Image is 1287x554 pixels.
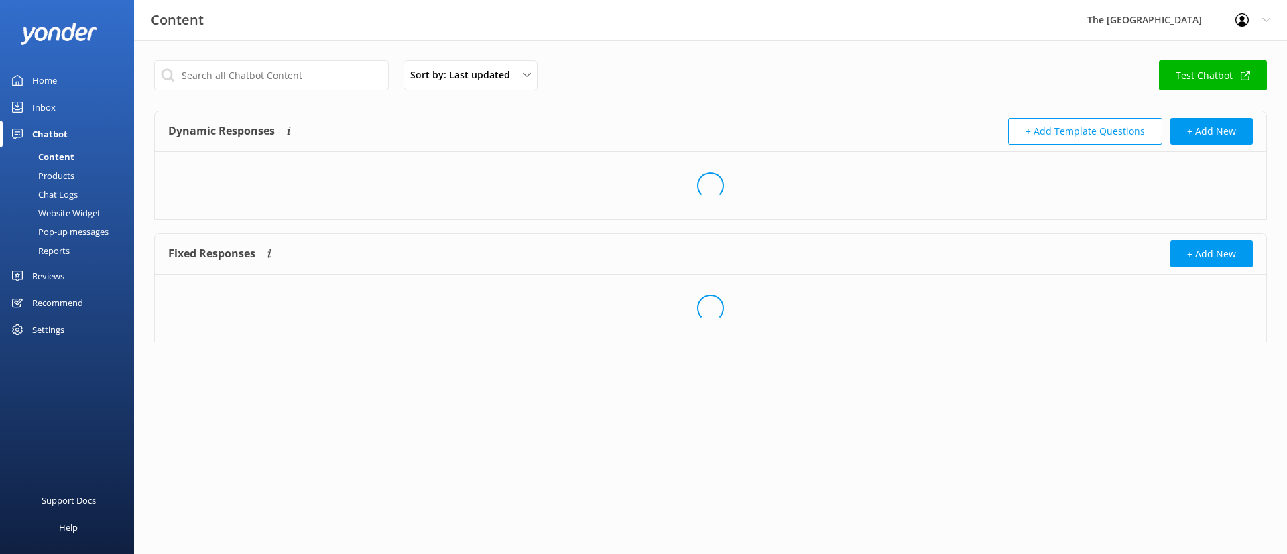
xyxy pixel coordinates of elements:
[1008,118,1162,145] button: + Add Template Questions
[32,67,57,94] div: Home
[8,166,74,185] div: Products
[410,68,518,82] span: Sort by: Last updated
[8,204,101,222] div: Website Widget
[32,289,83,316] div: Recommend
[168,240,255,267] h4: Fixed Responses
[8,166,134,185] a: Products
[168,118,275,145] h4: Dynamic Responses
[1170,240,1253,267] button: + Add New
[8,241,134,260] a: Reports
[8,147,134,166] a: Content
[42,487,96,514] div: Support Docs
[32,263,64,289] div: Reviews
[1159,60,1267,90] a: Test Chatbot
[8,222,109,241] div: Pop-up messages
[8,204,134,222] a: Website Widget
[8,241,70,260] div: Reports
[8,185,78,204] div: Chat Logs
[32,121,68,147] div: Chatbot
[8,185,134,204] a: Chat Logs
[32,94,56,121] div: Inbox
[20,23,97,45] img: yonder-white-logo.png
[8,147,74,166] div: Content
[1170,118,1253,145] button: + Add New
[32,316,64,343] div: Settings
[151,9,204,31] h3: Content
[59,514,78,541] div: Help
[154,60,389,90] input: Search all Chatbot Content
[8,222,134,241] a: Pop-up messages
